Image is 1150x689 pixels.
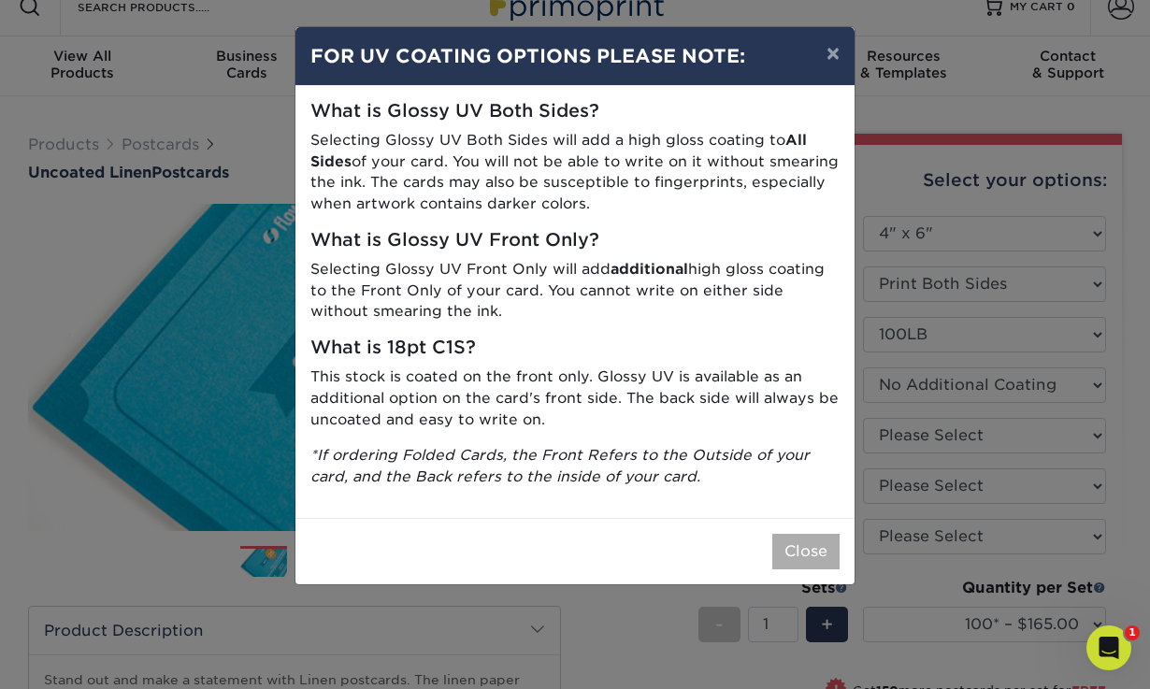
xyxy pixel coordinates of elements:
i: *If ordering Folded Cards, the Front Refers to the Outside of your card, and the Back refers to t... [310,446,810,485]
h4: FOR UV COATING OPTIONS PLEASE NOTE: [310,42,840,70]
p: Selecting Glossy UV Both Sides will add a high gloss coating to of your card. You will not be abl... [310,130,840,215]
button: Close [772,534,840,569]
p: Selecting Glossy UV Front Only will add high gloss coating to the Front Only of your card. You ca... [310,259,840,323]
h5: What is 18pt C1S? [310,337,840,359]
strong: additional [611,260,688,278]
span: 1 [1125,625,1140,640]
h5: What is Glossy UV Both Sides? [310,101,840,122]
strong: All Sides [310,131,807,170]
p: This stock is coated on the front only. Glossy UV is available as an additional option on the car... [310,366,840,430]
iframe: Intercom live chat [1086,625,1131,670]
button: × [812,27,855,79]
h5: What is Glossy UV Front Only? [310,230,840,251]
